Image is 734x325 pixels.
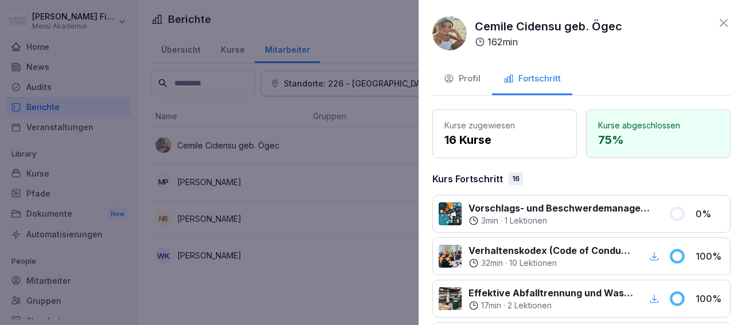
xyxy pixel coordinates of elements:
div: Profil [444,72,481,85]
div: · [468,257,633,269]
p: 162 min [487,35,518,49]
p: Cemile Cidensu geb. Ögec [475,18,622,35]
p: 100 % [696,249,724,263]
p: Verhaltenskodex (Code of Conduct) Menü 2000 [468,244,633,257]
p: 32 min [481,257,503,269]
p: 0 % [696,207,724,221]
p: Kurse abgeschlossen [598,119,719,131]
img: a1tctupedcbcml0gkclienwy.png [432,16,467,50]
p: Effektive Abfalltrennung und Wastemanagement im Catering [468,286,633,300]
div: · [468,215,655,226]
p: Kurs Fortschritt [432,172,503,186]
p: 1 Lektionen [505,215,547,226]
p: 2 Lektionen [507,300,552,311]
p: 3 min [481,215,498,226]
p: Kurse zugewiesen [444,119,565,131]
button: Fortschritt [492,64,572,95]
p: 10 Lektionen [509,257,557,269]
p: 100 % [696,292,724,306]
div: 16 [509,173,523,185]
div: · [468,300,633,311]
p: 16 Kurse [444,131,565,148]
p: 75 % [598,131,719,148]
button: Profil [432,64,492,95]
p: Vorschlags- und Beschwerdemanagement bei Menü 2000 [468,201,655,215]
p: 17 min [481,300,501,311]
div: Fortschritt [503,72,561,85]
